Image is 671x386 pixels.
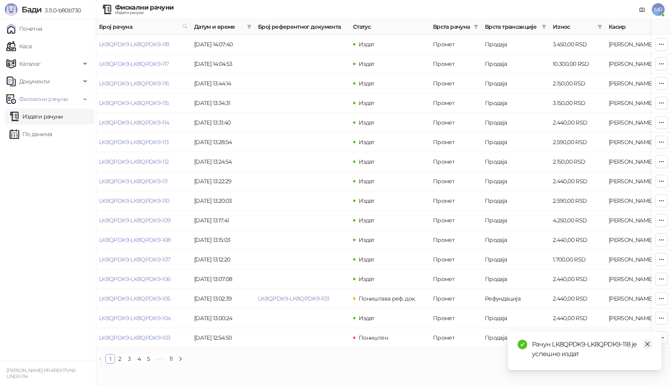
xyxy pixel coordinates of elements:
span: Издат [359,119,375,126]
span: filter [474,24,478,29]
a: LK8QPDK9-LK8QPDK9-112 [99,158,169,165]
li: 4 [134,354,144,364]
td: Продаја [482,269,550,289]
td: Рефундација [482,289,550,309]
a: По данима [10,126,52,142]
td: 3.150,00 RSD [550,93,605,113]
td: 2.590,00 RSD [550,191,605,211]
span: left [98,356,103,361]
td: 2.440,00 RSD [550,269,605,289]
span: Издат [359,178,375,185]
a: LK8QPDK9-LK8QPDK9-108 [99,236,171,243]
a: LK8QPDK9-LK8QPDK9-106 [99,275,171,283]
td: Промет [430,113,482,133]
span: Издат [359,217,375,224]
td: Продаја [482,328,550,348]
td: [DATE] 13:24:54 [191,152,255,172]
td: Продаја [482,35,550,54]
td: Промет [430,191,482,211]
a: LK8QPDK9-LK8QPDK9-113 [99,139,169,146]
li: 5 [144,354,153,364]
td: LK8QPDK9-LK8QPDK9-103 [96,328,191,348]
a: LK8QPDK9-LK8QPDK9-118 [99,41,169,48]
span: Издат [359,256,375,263]
td: LK8QPDK9-LK8QPDK9-112 [96,152,191,172]
a: LK8QPDK9-LK8QPDK9-114 [99,119,169,126]
td: Промет [430,230,482,250]
td: Продаја [482,74,550,93]
li: 1 [105,354,115,364]
a: 2 [115,354,124,363]
th: Број референтног документа [255,19,350,35]
td: [DATE] 13:31:40 [191,113,255,133]
div: Фискални рачуни [115,4,173,11]
span: Издат [359,99,375,107]
a: LK8QPDK9-LK8QPDK9-109 [99,217,171,224]
td: LK8QPDK9-LK8QPDK9-111 [96,172,191,191]
img: Logo [5,3,18,16]
th: Статус [350,19,430,35]
a: Каса [6,38,32,54]
td: [DATE] 13:12:20 [191,250,255,269]
td: [DATE] 13:00:24 [191,309,255,328]
td: Промет [430,74,482,93]
td: 2.150,00 RSD [550,152,605,172]
th: Врста рачуна [430,19,482,35]
td: LK8QPDK9-LK8QPDK9-117 [96,54,191,74]
td: LK8QPDK9-LK8QPDK9-115 [96,93,191,113]
a: LK8QPDK9-LK8QPDK9-105 [99,295,171,302]
td: Промет [430,133,482,152]
span: MR [652,3,665,16]
th: Врста трансакције [482,19,550,35]
td: LK8QPDK9-LK8QPDK9-110 [96,191,191,211]
div: Издати рачуни [115,11,173,15]
li: Следећих 5 Страна [153,354,166,364]
button: right [176,354,185,364]
span: Број рачуна [99,22,179,31]
td: [DATE] 13:07:08 [191,269,255,289]
td: Продаја [482,133,550,152]
span: Датум и време [194,22,244,31]
span: Бади [22,5,42,14]
td: 3.450,00 RSD [550,35,605,54]
td: [DATE] 13:44:14 [191,74,255,93]
span: 3.11.0-b80b730 [42,7,81,14]
td: Продаја [482,113,550,133]
a: Почетна [6,21,42,37]
td: Продаја [482,172,550,191]
li: Следећа страна [176,354,185,364]
td: [DATE] 13:22:29 [191,172,255,191]
div: Рачун LK8QPDK9-LK8QPDK9-118 је успешно издат [532,340,652,359]
span: Издат [359,275,375,283]
td: LK8QPDK9-LK8QPDK9-109 [96,211,191,230]
span: Издат [359,60,375,67]
a: 3 [125,354,134,363]
span: Врста трансакције [485,22,538,31]
span: Издат [359,158,375,165]
span: check-circle [518,340,527,349]
td: 2.440,00 RSD [550,289,605,309]
span: Издат [359,41,375,48]
span: Издат [359,80,375,87]
a: LK8QPDK9-LK8QPDK9-115 [99,99,169,107]
a: 11 [167,354,175,363]
td: Продаја [482,152,550,172]
td: Промет [430,328,482,348]
td: LK8QPDK9-LK8QPDK9-116 [96,74,191,93]
span: Издат [359,139,375,146]
span: filter [245,21,253,33]
td: Продаја [482,191,550,211]
span: Издат [359,315,375,322]
td: Промет [430,289,482,309]
td: Продаја [482,230,550,250]
td: 4.250,00 RSD [550,211,605,230]
span: filter [472,21,480,33]
li: 3 [125,354,134,364]
a: 5 [144,354,153,363]
li: Претходна страна [96,354,105,364]
a: LK8QPDK9-LK8QPDK9-116 [99,80,169,87]
span: Износ [553,22,594,31]
span: ••• [153,354,166,364]
th: Број рачуна [96,19,191,35]
td: [DATE] 13:02:39 [191,289,255,309]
